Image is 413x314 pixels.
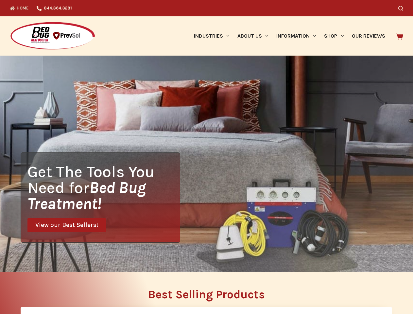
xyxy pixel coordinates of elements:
button: Search [398,6,403,11]
a: Our Reviews [348,16,389,56]
h2: Best Selling Products [21,289,392,300]
img: Prevsol/Bed Bug Heat Doctor [10,22,95,51]
span: View our Best Sellers! [35,222,98,228]
nav: Primary [190,16,389,56]
a: About Us [233,16,272,56]
a: Shop [320,16,348,56]
i: Bed Bug Treatment! [27,178,146,213]
a: View our Best Sellers! [27,218,106,232]
h1: Get The Tools You Need for [27,164,180,212]
a: Industries [190,16,233,56]
a: Information [272,16,320,56]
